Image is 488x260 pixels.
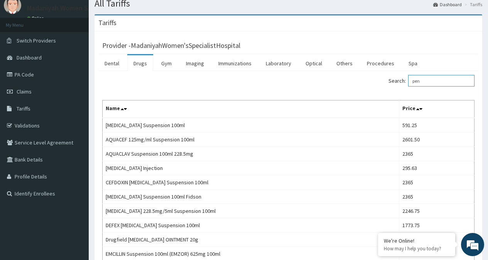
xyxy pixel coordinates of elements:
label: Search: [388,75,474,87]
td: AQUACLAV Suspension 100ml 228.5mg [103,147,399,161]
td: Drugfield [MEDICAL_DATA] OINTMENT 20g [103,233,399,247]
span: Tariffs [17,105,30,112]
td: 709.50 [399,233,474,247]
img: d_794563401_company_1708531726252_794563401 [14,39,31,58]
td: AQUACEF 125mg/ml Suspension 100ml [103,133,399,147]
span: Switch Providers [17,37,56,44]
td: [MEDICAL_DATA] Suspension 100ml Fidson [103,190,399,204]
td: [MEDICAL_DATA] Suspension 100ml [103,118,399,133]
a: Dental [98,55,125,71]
a: Spa [402,55,424,71]
li: Tariffs [463,1,482,8]
span: We're online! [45,80,106,158]
a: Optical [299,55,328,71]
div: Chat with us now [40,43,130,53]
td: 2365 [399,147,474,161]
th: Price [399,100,474,118]
p: Madaniyah Women Specialist Hospital [27,5,141,12]
a: Gym [155,55,178,71]
input: Search: [408,75,474,87]
td: 2365 [399,175,474,190]
a: Online [27,15,46,21]
td: [MEDICAL_DATA] Injection [103,161,399,175]
a: Others [330,55,359,71]
h3: Tariffs [98,19,117,26]
a: Immunizations [212,55,258,71]
td: 2601.50 [399,133,474,147]
span: Dashboard [17,54,42,61]
td: [MEDICAL_DATA] 228.5mg/5ml Suspension 100ml [103,204,399,218]
td: 1773.75 [399,218,474,233]
th: Name [103,100,399,118]
td: 2246.75 [399,204,474,218]
div: We're Online! [384,237,449,244]
textarea: Type your message and hit 'Enter' [4,176,147,203]
td: 2365 [399,190,474,204]
span: Claims [17,88,32,95]
td: DEFEX [MEDICAL_DATA] Suspension 100ml [103,218,399,233]
div: Minimize live chat window [127,4,145,22]
a: Drugs [127,55,153,71]
td: 295.63 [399,161,474,175]
a: Procedures [361,55,400,71]
p: How may I help you today? [384,245,449,252]
h3: Provider - MadaniyahWomen'sSpecialistHospital [102,42,240,49]
a: Laboratory [260,55,297,71]
td: CEFDOXIN [MEDICAL_DATA] Suspension 100ml [103,175,399,190]
a: Dashboard [433,1,462,8]
a: Imaging [180,55,210,71]
td: 591.25 [399,118,474,133]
